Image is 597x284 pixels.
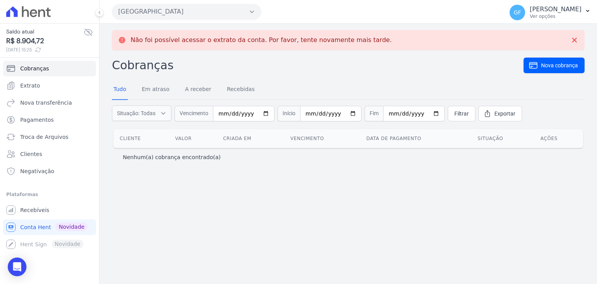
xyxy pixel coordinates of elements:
a: Conta Hent Novidade [3,219,96,235]
span: Nova cobrança [541,61,578,69]
span: Saldo atual [6,28,84,36]
span: Vencimento [175,106,213,121]
th: Cliente [113,129,169,148]
a: Troca de Arquivos [3,129,96,145]
span: Situação: Todas [117,109,155,117]
a: Filtrar [448,106,475,121]
a: Tudo [112,80,128,100]
button: [GEOGRAPHIC_DATA] [112,4,261,19]
th: Situação [471,129,534,148]
span: Início [278,106,300,121]
a: Em atraso [140,80,171,100]
h2: Cobranças [112,56,524,74]
p: Nenhum(a) cobrança encontrado(a) [123,153,221,161]
p: Não foi possível acessar o extrato da conta. Por favor, tente novamente mais tarde. [131,36,392,44]
span: Conta Hent [20,223,51,231]
span: Nova transferência [20,99,72,107]
span: [DATE] 15:25 [6,46,84,53]
a: Clientes [3,146,96,162]
th: Valor [169,129,217,148]
span: Negativação [20,167,54,175]
button: GF [PERSON_NAME] Ver opções [503,2,597,23]
th: Vencimento [284,129,360,148]
th: Criada em [217,129,284,148]
span: Novidade [56,223,87,231]
a: A receber [183,80,213,100]
a: Exportar [478,106,522,121]
span: Extrato [20,82,40,89]
span: Fim [365,106,383,121]
a: Nova cobrança [524,58,585,73]
span: R$ 8.904,72 [6,36,84,46]
th: Data de pagamento [360,129,471,148]
span: Clientes [20,150,42,158]
a: Pagamentos [3,112,96,128]
a: Negativação [3,163,96,179]
span: Recebíveis [20,206,49,214]
button: Situação: Todas [112,105,171,121]
span: Troca de Arquivos [20,133,68,141]
span: Cobranças [20,65,49,72]
div: Plataformas [6,190,93,199]
span: Exportar [494,110,515,117]
p: Ver opções [530,13,581,19]
div: Open Intercom Messenger [8,258,26,276]
a: Nova transferência [3,95,96,110]
a: Extrato [3,78,96,93]
nav: Sidebar [6,61,93,252]
a: Recebidas [225,80,257,100]
span: Filtrar [454,110,469,117]
span: GF [514,10,521,15]
span: Pagamentos [20,116,54,124]
a: Recebíveis [3,202,96,218]
a: Cobranças [3,61,96,76]
p: [PERSON_NAME] [530,5,581,13]
th: Ações [534,129,583,148]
